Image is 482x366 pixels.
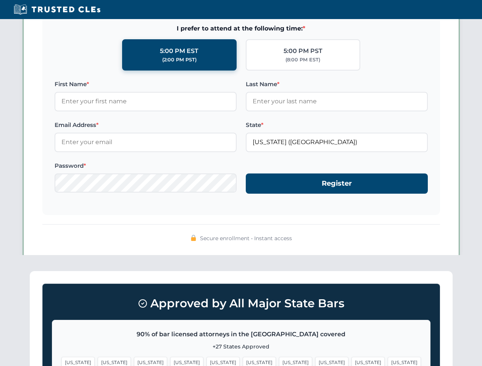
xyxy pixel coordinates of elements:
[285,56,320,64] div: (8:00 PM EST)
[11,4,103,15] img: Trusted CLEs
[61,342,421,351] p: +27 States Approved
[284,46,322,56] div: 5:00 PM PST
[55,92,237,111] input: Enter your first name
[246,173,428,194] button: Register
[246,133,428,152] input: Florida (FL)
[162,56,197,64] div: (2:00 PM PST)
[55,120,237,130] label: Email Address
[55,133,237,152] input: Enter your email
[55,161,237,170] label: Password
[55,80,237,89] label: First Name
[52,293,430,314] h3: Approved by All Major State Bars
[200,234,292,242] span: Secure enrollment • Instant access
[246,92,428,111] input: Enter your last name
[246,120,428,130] label: State
[55,24,428,34] span: I prefer to attend at the following time:
[160,46,198,56] div: 5:00 PM EST
[246,80,428,89] label: Last Name
[61,329,421,339] p: 90% of bar licensed attorneys in the [GEOGRAPHIC_DATA] covered
[190,235,197,241] img: 🔒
